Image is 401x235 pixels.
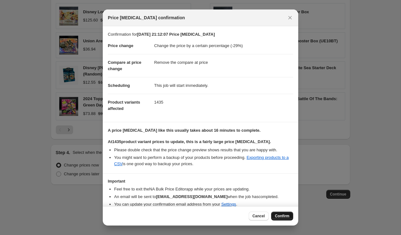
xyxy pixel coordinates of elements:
[156,194,228,199] b: [EMAIL_ADDRESS][DOMAIN_NAME]
[108,83,130,88] span: Scheduling
[114,155,289,166] a: Exporting products to a CSV
[154,38,293,54] dd: Change the price by a certain percentage (-29%)
[154,77,293,94] dd: This job will start immediately.
[137,32,215,37] b: [DATE] 21:12:07 Price [MEDICAL_DATA]
[286,13,294,22] button: Close
[108,43,133,48] span: Price change
[275,214,289,219] span: Confirm
[114,194,293,200] li: An email will be sent to when the job has completed .
[114,154,293,167] li: You might want to perform a backup of your products before proceeding. is one good way to backup ...
[221,202,236,207] a: Settings
[114,147,293,153] li: Please double check that the price change preview shows results that you are happy with.
[108,179,293,184] h3: Important
[114,186,293,192] li: Feel free to exit the NA Bulk Price Editor app while your prices are updating.
[108,60,141,71] span: Compare at price change
[108,31,293,38] p: Confirmation for
[249,212,269,220] button: Cancel
[253,214,265,219] span: Cancel
[108,15,185,21] span: Price [MEDICAL_DATA] confirmation
[108,128,260,133] b: A price [MEDICAL_DATA] like this usually takes about 16 minutes to complete.
[154,54,293,71] dd: Remove the compare at price
[108,139,271,144] b: At 1435 product variant prices to update, this is a fairly large price [MEDICAL_DATA].
[271,212,293,220] button: Confirm
[154,94,293,111] dd: 1435
[114,201,293,208] li: You can update your confirmation email address from your .
[108,100,140,111] span: Product variants affected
